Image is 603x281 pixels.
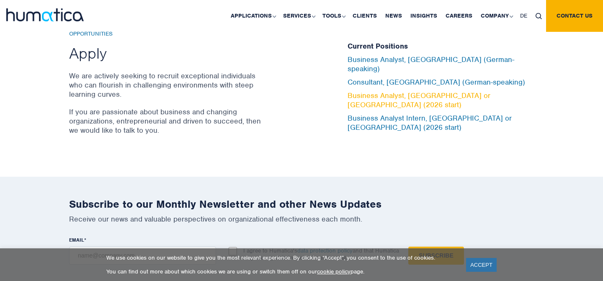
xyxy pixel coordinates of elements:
[69,237,84,243] span: EMAIL
[466,258,497,272] a: ACCEPT
[348,55,514,73] a: Business Analyst, [GEOGRAPHIC_DATA] (German-speaking)
[348,113,512,132] a: Business Analyst Intern, [GEOGRAPHIC_DATA] or [GEOGRAPHIC_DATA] (2026 start)
[348,77,525,87] a: Consultant, [GEOGRAPHIC_DATA] (German-speaking)
[69,31,264,38] h6: Opportunities
[229,247,237,255] input: I agree to Humatica'sdata protection policyand that Humatica may use my data to contact me via em...
[106,268,456,275] p: You can find out more about which cookies we are using or switch them off on our page.
[69,247,216,265] input: name@company.com
[317,268,350,275] a: cookie policy
[69,198,534,211] h2: Subscribe to our Monthly Newsletter and other News Updates
[69,107,264,135] p: If you are passionate about business and changing organizations, entrepreneurial and driven to su...
[536,13,542,19] img: search_icon
[297,247,353,254] a: data protection policy
[348,42,534,51] h5: Current Positions
[6,8,84,21] img: logo
[106,254,456,261] p: We use cookies on our website to give you the most relevant experience. By clicking “Accept”, you...
[348,91,490,109] a: Business Analyst, [GEOGRAPHIC_DATA] or [GEOGRAPHIC_DATA] (2026 start)
[69,214,534,224] p: Receive our news and valuable perspectives on organizational effectiveness each month.
[408,247,464,265] input: Subscribe
[69,71,264,99] p: We are actively seeking to recruit exceptional individuals who can flourish in challenging enviro...
[243,247,399,261] p: I agree to Humatica's and that Humatica may use my data to contact me via email.
[520,12,527,19] span: DE
[69,44,264,63] h2: Apply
